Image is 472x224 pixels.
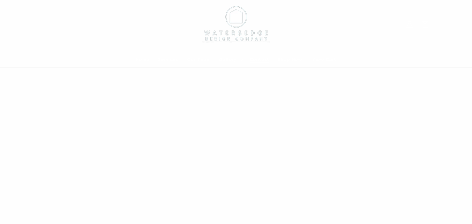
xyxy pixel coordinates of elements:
[187,57,211,63] span: Our Team
[308,52,340,67] a: View Cart
[219,57,236,63] span: Gallery
[154,52,183,67] a: Services
[158,57,179,63] span: Services
[183,52,215,67] a: Our Team
[170,97,303,168] h2: CONTACT US
[250,57,269,63] span: Contact
[246,52,274,67] a: Contact
[198,3,275,46] img: Watersedge Design Co
[136,57,149,63] span: Home
[274,52,308,67] a: Shop Now!
[312,57,336,63] span: View Cart
[278,57,304,63] span: Shop Now!
[131,52,153,67] a: Home
[215,52,246,67] summary: Gallery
